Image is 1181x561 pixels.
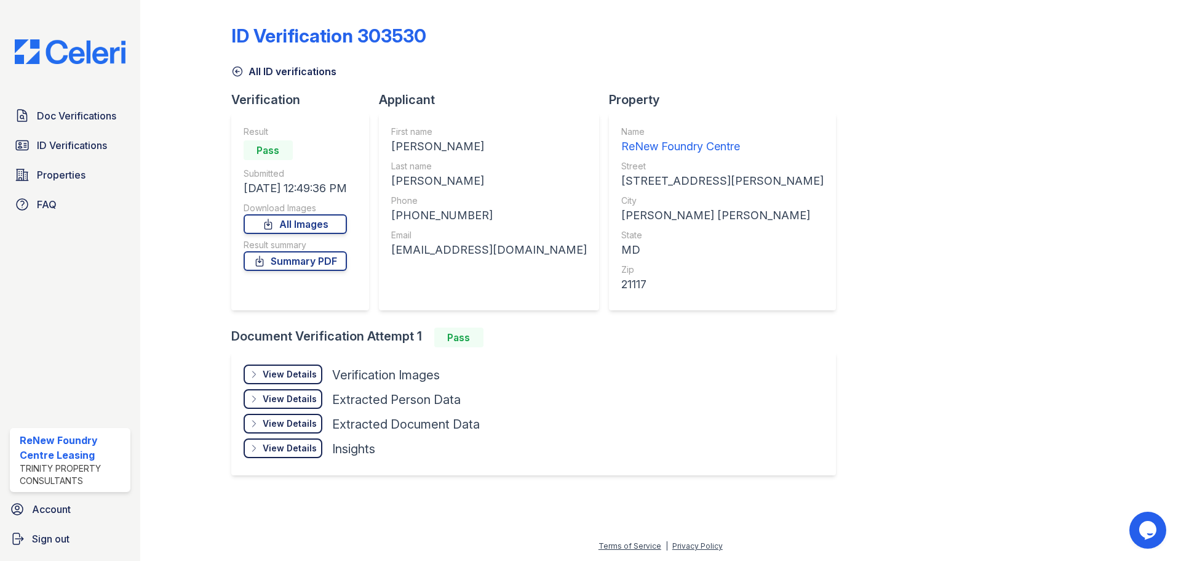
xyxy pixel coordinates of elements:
div: [PERSON_NAME] [391,172,587,190]
div: View Details [263,393,317,405]
div: [DATE] 12:49:36 PM [244,180,347,197]
div: Document Verification Attempt 1 [231,328,846,347]
div: Pass [434,328,483,347]
div: View Details [263,418,317,430]
div: Street [621,160,824,172]
div: View Details [263,368,317,381]
div: [PERSON_NAME] [391,138,587,155]
div: [EMAIL_ADDRESS][DOMAIN_NAME] [391,241,587,259]
span: Properties [37,167,85,182]
div: Verification [231,91,379,108]
div: [PHONE_NUMBER] [391,207,587,224]
div: Applicant [379,91,609,108]
div: 21117 [621,276,824,293]
a: All ID verifications [231,64,336,79]
div: Pass [244,140,293,160]
div: MD [621,241,824,259]
a: Name ReNew Foundry Centre [621,126,824,155]
div: Trinity Property Consultants [20,462,125,487]
div: Zip [621,264,824,276]
div: Result [244,126,347,138]
div: Last name [391,160,587,172]
div: ID Verification 303530 [231,25,426,47]
img: CE_Logo_Blue-a8612792a0a2168367f1c8372b55b34899dd931a85d93a1a3d3e32e68fde9ad4.png [5,39,135,64]
div: Extracted Person Data [332,391,461,408]
a: Privacy Policy [672,541,723,551]
div: Name [621,126,824,138]
a: Account [5,497,135,522]
div: Submitted [244,167,347,180]
a: All Images [244,214,347,234]
span: Account [32,502,71,517]
span: Sign out [32,531,70,546]
a: Terms of Service [598,541,661,551]
div: First name [391,126,587,138]
div: Email [391,229,587,241]
a: Summary PDF [244,251,347,271]
a: Doc Verifications [10,103,130,128]
div: | [666,541,668,551]
div: Insights [332,440,375,458]
div: State [621,229,824,241]
div: City [621,195,824,207]
span: Doc Verifications [37,108,116,123]
span: FAQ [37,197,57,212]
div: Property [609,91,846,108]
a: ID Verifications [10,133,130,158]
div: [STREET_ADDRESS][PERSON_NAME] [621,172,824,190]
a: FAQ [10,192,130,217]
iframe: chat widget [1129,512,1169,549]
div: [PERSON_NAME] [PERSON_NAME] [621,207,824,224]
div: ReNew Foundry Centre Leasing [20,433,125,462]
div: Verification Images [332,366,440,384]
div: Download Images [244,202,347,214]
a: Properties [10,163,130,187]
div: Result summary [244,239,347,251]
div: View Details [263,442,317,454]
div: Phone [391,195,587,207]
span: ID Verifications [37,138,107,153]
div: ReNew Foundry Centre [621,138,824,155]
div: Extracted Document Data [332,416,480,433]
a: Sign out [5,527,135,551]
